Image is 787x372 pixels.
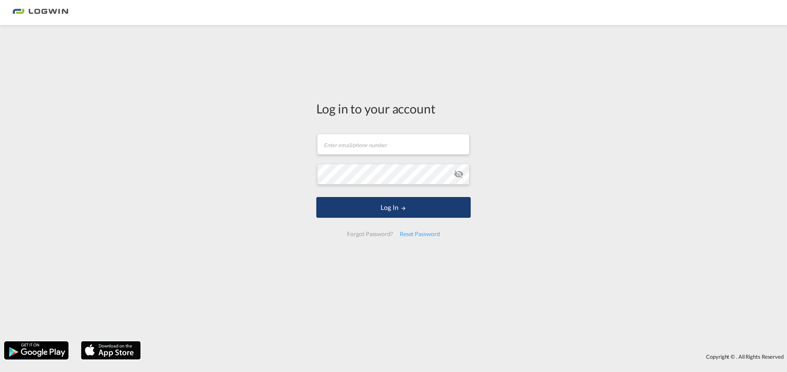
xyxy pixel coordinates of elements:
div: Reset Password [396,227,443,241]
div: Copyright © . All Rights Reserved [145,350,787,364]
img: bc73a0e0d8c111efacd525e4c8ad7d32.png [12,3,68,22]
div: Log in to your account [316,100,471,117]
div: Forgot Password? [344,227,396,241]
img: apple.png [80,340,142,360]
md-icon: icon-eye-off [454,169,464,179]
input: Enter email/phone number [317,134,469,155]
img: google.png [3,340,69,360]
button: LOGIN [316,197,471,218]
